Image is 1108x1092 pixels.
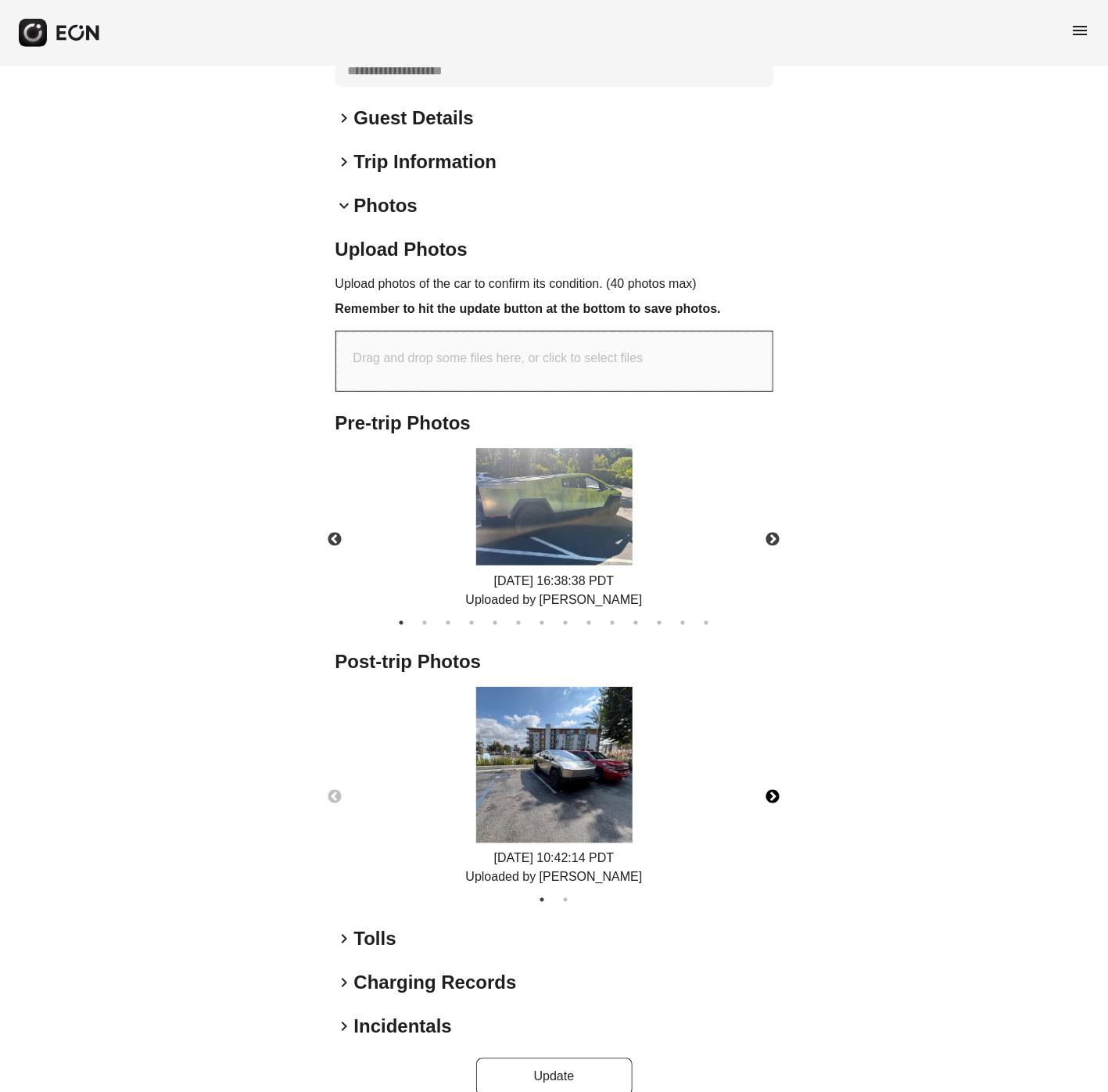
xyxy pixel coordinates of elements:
[464,615,480,630] button: 4
[699,615,715,630] button: 14
[652,615,668,630] button: 12
[535,615,550,630] button: 7
[308,771,363,825] button: Previous
[582,615,597,630] button: 9
[1070,21,1089,40] span: menu
[335,974,354,993] span: keyboard_arrow_right
[535,893,550,908] button: 1
[335,153,354,171] span: keyboard_arrow_right
[466,591,643,609] div: Uploaded by [PERSON_NAME]
[335,1018,354,1036] span: keyboard_arrow_right
[335,930,354,949] span: keyboard_arrow_right
[511,615,527,630] button: 6
[335,411,773,436] h2: Pre-trip Photos
[476,448,633,566] img: https://fastfleet.me/rails/active_storage/blobs/redirect/eyJfcmFpbHMiOnsibWVzc2FnZSI6IkJBaHBBNXBZ...
[353,349,644,368] p: Drag and drop some files here, or click to select files
[354,971,517,996] h2: Charging Records
[418,615,433,630] button: 2
[466,572,643,609] div: [DATE] 16:38:38 PDT
[629,615,644,630] button: 11
[466,850,643,887] div: [DATE] 10:42:14 PDT
[335,275,773,293] p: Upload photos of the car to confirm its condition. (40 photos max)
[488,615,504,630] button: 5
[354,1015,452,1040] h2: Incidentals
[308,512,363,567] button: Previous
[605,615,621,630] button: 10
[354,927,396,952] h2: Tolls
[466,868,643,887] div: Uploaded by [PERSON_NAME]
[335,649,773,674] h2: Post-trip Photos
[746,512,801,567] button: Next
[335,196,354,215] span: keyboard_arrow_down
[335,237,773,262] h2: Upload Photos
[676,615,691,630] button: 13
[354,193,418,218] h2: Photos
[476,687,633,843] img: https://fastfleet.me/rails/active_storage/blobs/redirect/eyJfcmFpbHMiOnsibWVzc2FnZSI6IkJBaHBBeXha...
[746,771,801,825] button: Next
[335,109,354,128] span: keyboard_arrow_right
[354,106,474,131] h2: Guest Details
[558,615,574,630] button: 8
[441,615,457,630] button: 3
[558,893,574,908] button: 2
[354,149,497,174] h2: Trip Information
[335,300,773,318] h3: Remember to hit the update button at the bottom to save photos.
[394,615,410,630] button: 1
